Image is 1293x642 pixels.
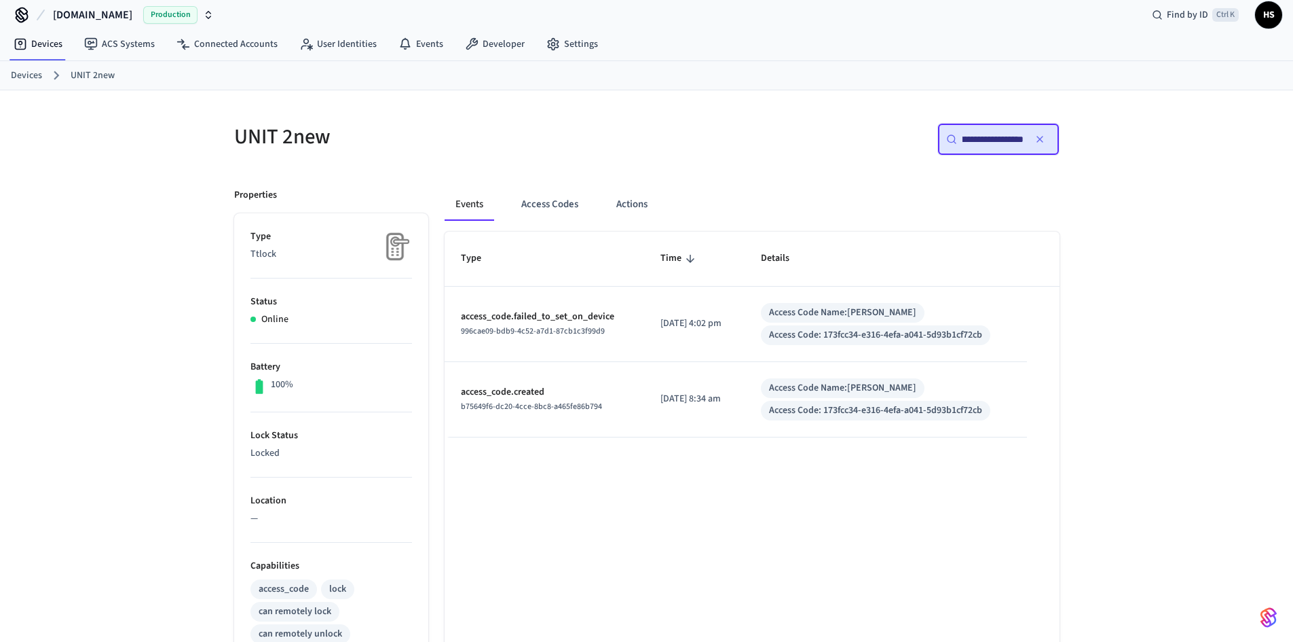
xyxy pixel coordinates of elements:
[250,360,412,374] p: Battery
[259,605,331,619] div: can remotely lock
[1212,8,1239,22] span: Ctrl K
[1255,1,1282,29] button: HS
[769,306,916,320] div: Access Code Name: [PERSON_NAME]
[769,381,916,395] div: Access Code Name: [PERSON_NAME]
[261,313,288,327] p: Online
[288,32,388,56] a: User Identities
[234,123,639,151] h5: UNIT 2new
[234,188,277,202] p: Properties
[1141,3,1250,27] div: Find by IDCtrl K
[761,248,807,269] span: Details
[461,385,629,399] p: access_code.created
[605,188,658,221] button: Actions
[250,512,412,526] p: —
[250,446,412,461] p: Locked
[1256,3,1281,27] span: HS
[71,69,115,83] a: UNIT 2new
[378,230,412,264] img: Placeholder Lock Image
[250,429,412,443] p: Lock Status
[769,328,982,342] div: Access Code: 173fcc34-e316-4efa-a041-5d93b1cf72cb
[166,32,288,56] a: Connected Accounts
[461,325,605,337] span: 996cae09-bdb9-4c52-a7d1-87cb1c3f99d9
[250,494,412,508] p: Location
[250,295,412,309] p: Status
[73,32,166,56] a: ACS Systems
[329,582,346,596] div: lock
[536,32,609,56] a: Settings
[461,310,629,324] p: access_code.failed_to_set_on_device
[660,248,699,269] span: Time
[11,69,42,83] a: Devices
[250,559,412,573] p: Capabilities
[1260,607,1277,628] img: SeamLogoGradient.69752ec5.svg
[461,401,602,412] span: b75649f6-dc20-4cce-8bc8-a465fe86b794
[53,7,132,23] span: [DOMAIN_NAME]
[143,6,198,24] span: Production
[259,627,342,641] div: can remotely unlock
[445,188,494,221] button: Events
[250,230,412,244] p: Type
[3,32,73,56] a: Devices
[388,32,454,56] a: Events
[454,32,536,56] a: Developer
[461,248,499,269] span: Type
[660,392,728,406] p: [DATE] 8:34 am
[445,232,1060,437] table: sticky table
[660,317,728,331] p: [DATE] 4:02 pm
[1167,8,1208,22] span: Find by ID
[271,378,293,392] p: 100%
[510,188,589,221] button: Access Codes
[445,188,1060,221] div: ant example
[769,404,982,418] div: Access Code: 173fcc34-e316-4efa-a041-5d93b1cf72cb
[250,247,412,262] p: Ttlock
[259,582,309,596] div: access_code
